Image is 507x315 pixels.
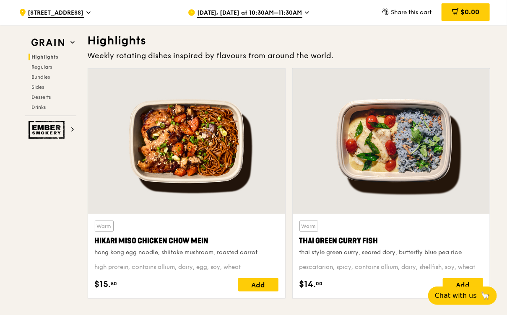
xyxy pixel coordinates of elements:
div: Warm [95,221,114,232]
span: 50 [111,280,117,287]
div: pescatarian, spicy, contains allium, dairy, shellfish, soy, wheat [299,263,483,271]
div: hong kong egg noodle, shiitake mushroom, roasted carrot [95,248,278,257]
div: Hikari Miso Chicken Chow Mein [95,235,278,247]
span: Desserts [32,94,51,100]
div: high protein, contains allium, dairy, egg, soy, wheat [95,263,278,271]
span: Drinks [32,104,46,110]
div: Add [238,278,278,292]
div: Add [443,278,483,292]
span: Highlights [32,54,59,60]
span: Sides [32,84,44,90]
span: 🦙 [480,291,490,301]
button: Chat with us🦙 [428,287,497,305]
span: Regulars [32,64,52,70]
span: $0.00 [460,8,479,16]
span: $15. [95,278,111,291]
span: [DATE], [DATE] at 10:30AM–11:30AM [197,9,302,18]
div: Thai Green Curry Fish [299,235,483,247]
span: Bundles [32,74,50,80]
img: Ember Smokery web logo [29,121,67,139]
span: 00 [316,280,323,287]
h3: Highlights [88,33,490,48]
span: [STREET_ADDRESS] [28,9,84,18]
img: Grain web logo [29,35,67,50]
span: Chat with us [435,291,477,301]
div: Warm [299,221,318,232]
span: Share this cart [391,9,432,16]
span: $14. [299,278,316,291]
div: Weekly rotating dishes inspired by flavours from around the world. [88,50,490,62]
div: thai style green curry, seared dory, butterfly blue pea rice [299,248,483,257]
